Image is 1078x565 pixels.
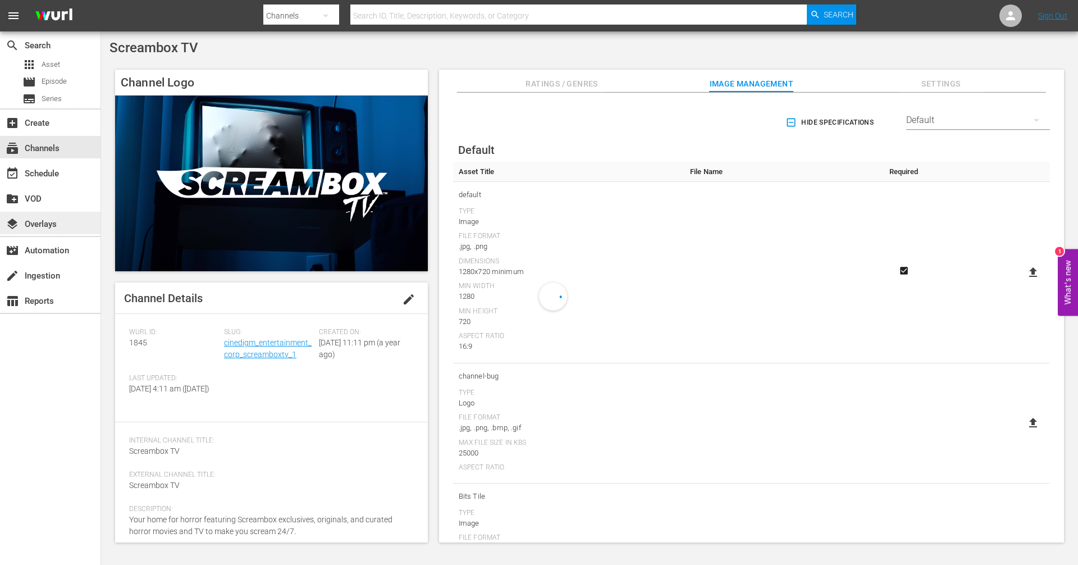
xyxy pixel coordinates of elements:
span: Bits Tile [459,489,679,504]
span: Series [22,92,36,106]
span: Search [824,4,853,25]
div: Image [459,216,679,227]
span: Channel Details [124,291,203,305]
div: Min Height [459,307,679,316]
div: .jpg, .png [459,241,679,252]
div: Type [459,389,679,398]
span: Overlays [6,217,19,231]
span: Internal Channel Title: [129,436,408,445]
span: Description: [129,505,408,514]
a: Sign Out [1038,11,1067,20]
div: 720 [459,316,679,327]
span: Settings [899,77,983,91]
span: Ratings / Genres [520,77,604,91]
div: 25000 [459,448,679,459]
img: ans4CAIJ8jUAAAAAAAAAAAAAAAAAAAAAAAAgQb4GAAAAAAAAAAAAAAAAAAAAAAAAJMjXAAAAAAAAAAAAAAAAAAAAAAAAgAT5G... [27,3,81,29]
span: Default [458,143,495,157]
span: Screambox TV [129,481,180,490]
div: Aspect Ratio [459,463,679,472]
span: Episode [22,75,36,89]
span: [DATE] 11:11 pm (a year ago) [319,338,400,359]
span: Schedule [6,167,19,180]
span: Asset [42,59,60,70]
button: Search [807,4,856,25]
span: Your home for horror featuring Screambox exclusives, originals, and curated horror movies and TV ... [129,515,392,536]
img: Screambox TV [115,95,428,271]
button: Open Feedback Widget [1058,249,1078,316]
span: Screambox TV [109,40,198,56]
span: [DATE] 4:11 am ([DATE]) [129,384,209,393]
span: Automation [6,244,19,257]
span: Image Management [709,77,793,91]
span: channel-bug [459,369,679,384]
div: .jpg, .png, .bmp, .gif [459,422,679,434]
div: File Format [459,232,679,241]
span: Screambox TV [129,446,180,455]
div: Logo [459,398,679,409]
span: 1845 [129,338,147,347]
div: Aspect Ratio [459,332,679,341]
button: Hide Specifications [783,107,878,138]
div: File Format [459,413,679,422]
span: Ingestion [6,269,19,282]
div: Type [459,207,679,216]
div: Default [906,104,1050,136]
span: default [459,188,679,202]
span: Hide Specifications [788,117,874,129]
div: File Format [459,534,679,543]
h4: Channel Logo [115,70,428,95]
div: Image [459,518,679,529]
div: 1280 [459,291,679,302]
span: Search [6,39,19,52]
span: Slug: [224,328,313,337]
div: 1280x720 minimum [459,266,679,277]
th: Asset Title [453,162,684,182]
div: Max File Size In Kbs [459,439,679,448]
button: edit [395,286,422,313]
span: edit [402,293,415,306]
div: Dimensions [459,257,679,266]
a: cinedigm_entertainment_corp_screamboxtv_1 [224,338,312,359]
span: Create [6,116,19,130]
div: Type [459,509,679,518]
div: 16:9 [459,341,679,352]
div: Min Width [459,282,679,291]
span: Asset [22,58,36,71]
span: Channels [6,142,19,155]
span: menu [7,9,20,22]
span: VOD [6,192,19,206]
span: Episode [42,76,67,87]
span: Wurl ID: [129,328,218,337]
span: Last Updated: [129,374,218,383]
span: Created On: [319,328,408,337]
th: File Name [684,162,879,182]
span: External Channel Title: [129,471,408,480]
th: Required [879,162,928,182]
span: Reports [6,294,19,308]
span: Series [42,93,62,104]
div: 1 [1055,247,1064,256]
div: .jpg, .png [459,543,679,554]
svg: Required [897,266,911,276]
